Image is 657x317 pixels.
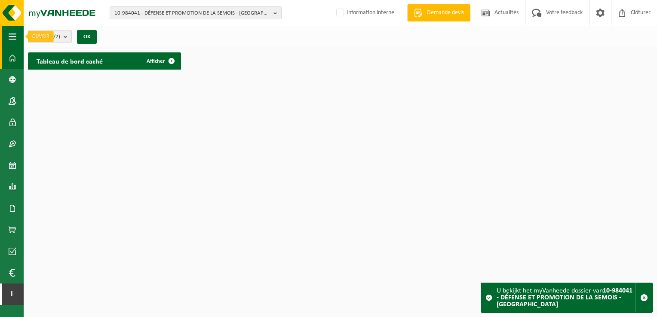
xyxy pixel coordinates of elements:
[9,283,15,305] span: I
[425,9,466,17] span: Demande devis
[114,7,270,20] span: 10-984041 - DÉFENSE ET PROMOTION DE LA SEMOIS - [GEOGRAPHIC_DATA]
[33,30,60,43] span: Site(s)
[77,30,97,44] button: OK
[28,52,111,69] h2: Tableau de bord caché
[110,6,282,19] button: 10-984041 - DÉFENSE ET PROMOTION DE LA SEMOIS - [GEOGRAPHIC_DATA]
[140,52,180,70] a: Afficher
[335,6,394,19] label: Information interne
[407,4,470,21] a: Demande devis
[497,283,636,312] div: U bekijkt het myVanheede dossier van
[147,58,165,64] span: Afficher
[497,287,632,308] strong: 10-984041 - DÉFENSE ET PROMOTION DE LA SEMOIS - [GEOGRAPHIC_DATA]
[28,30,72,43] button: Site(s)(2/2)
[49,34,60,40] count: (2/2)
